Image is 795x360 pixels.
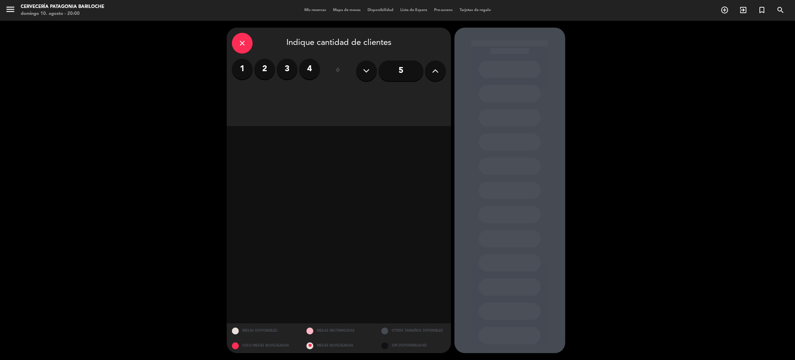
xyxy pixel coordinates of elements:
[5,4,16,15] i: menu
[277,59,297,79] label: 3
[21,3,104,10] div: Cervecería Patagonia Bariloche
[301,323,376,338] div: MESAS RESTRINGIDAS
[330,8,364,12] span: Mapa de mesas
[299,59,320,79] label: 4
[301,8,330,12] span: Mis reservas
[5,4,16,17] button: menu
[739,6,747,14] i: exit_to_app
[227,338,302,353] div: SOLO MESAS BLOQUEADAS
[376,338,451,353] div: SIN DISPONIBILIDAD
[720,6,729,14] i: add_circle_outline
[758,6,766,14] i: turned_in_not
[456,8,494,12] span: Tarjetas de regalo
[364,8,397,12] span: Disponibilidad
[301,338,376,353] div: MESAS BLOQUEADAS
[254,59,275,79] label: 2
[232,33,446,54] div: Indique cantidad de clientes
[397,8,431,12] span: Lista de Espera
[431,8,456,12] span: Pre-acceso
[776,6,785,14] i: search
[238,39,246,47] i: close
[376,323,451,338] div: OTROS TAMAÑOS DIPONIBLES
[227,323,302,338] div: MESAS DISPONIBLES
[21,10,104,17] div: domingo 10. agosto - 20:00
[327,59,349,83] div: ó
[232,59,253,79] label: 1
